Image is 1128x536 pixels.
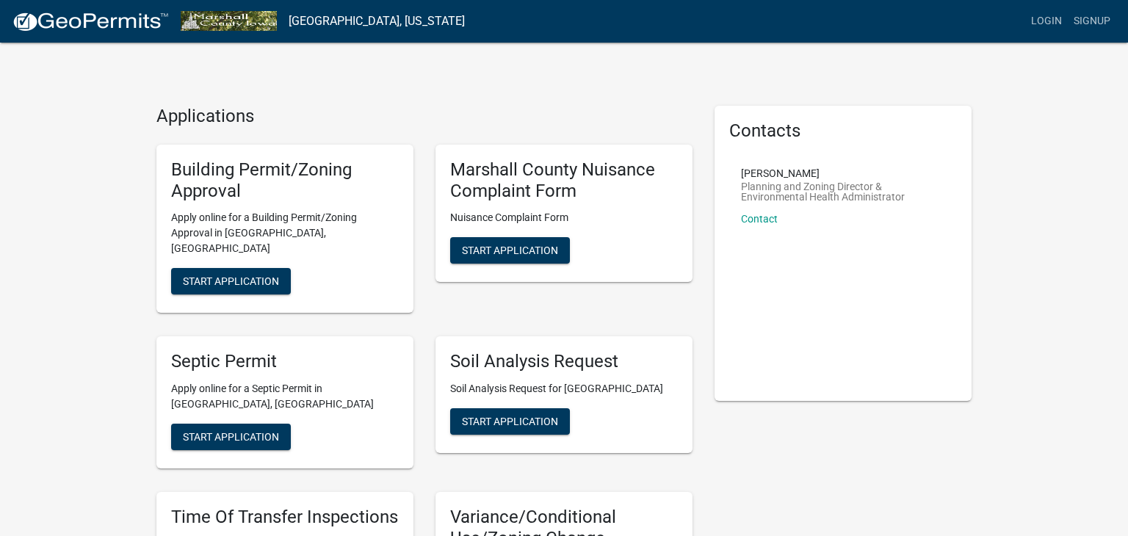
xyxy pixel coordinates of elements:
p: Apply online for a Septic Permit in [GEOGRAPHIC_DATA], [GEOGRAPHIC_DATA] [171,381,399,412]
h5: Building Permit/Zoning Approval [171,159,399,202]
a: Contact [741,213,778,225]
button: Start Application [171,424,291,450]
img: Marshall County, Iowa [181,11,277,31]
a: Login [1025,7,1068,35]
h4: Applications [156,106,693,127]
p: Soil Analysis Request for [GEOGRAPHIC_DATA] [450,381,678,396]
span: Start Application [462,416,558,427]
span: Start Application [462,245,558,256]
p: Planning and Zoning Director & Environmental Health Administrator [741,181,945,202]
button: Start Application [171,268,291,294]
p: Nuisance Complaint Form [450,210,678,225]
p: Apply online for a Building Permit/Zoning Approval in [GEOGRAPHIC_DATA], [GEOGRAPHIC_DATA] [171,210,399,256]
p: [PERSON_NAME] [741,168,945,178]
h5: Time Of Transfer Inspections [171,507,399,528]
span: Start Application [183,431,279,443]
a: [GEOGRAPHIC_DATA], [US_STATE] [289,9,465,34]
button: Start Application [450,408,570,435]
h5: Marshall County Nuisance Complaint Form [450,159,678,202]
a: Signup [1068,7,1116,35]
button: Start Application [450,237,570,264]
h5: Contacts [729,120,957,142]
span: Start Application [183,275,279,287]
h5: Septic Permit [171,351,399,372]
h5: Soil Analysis Request [450,351,678,372]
